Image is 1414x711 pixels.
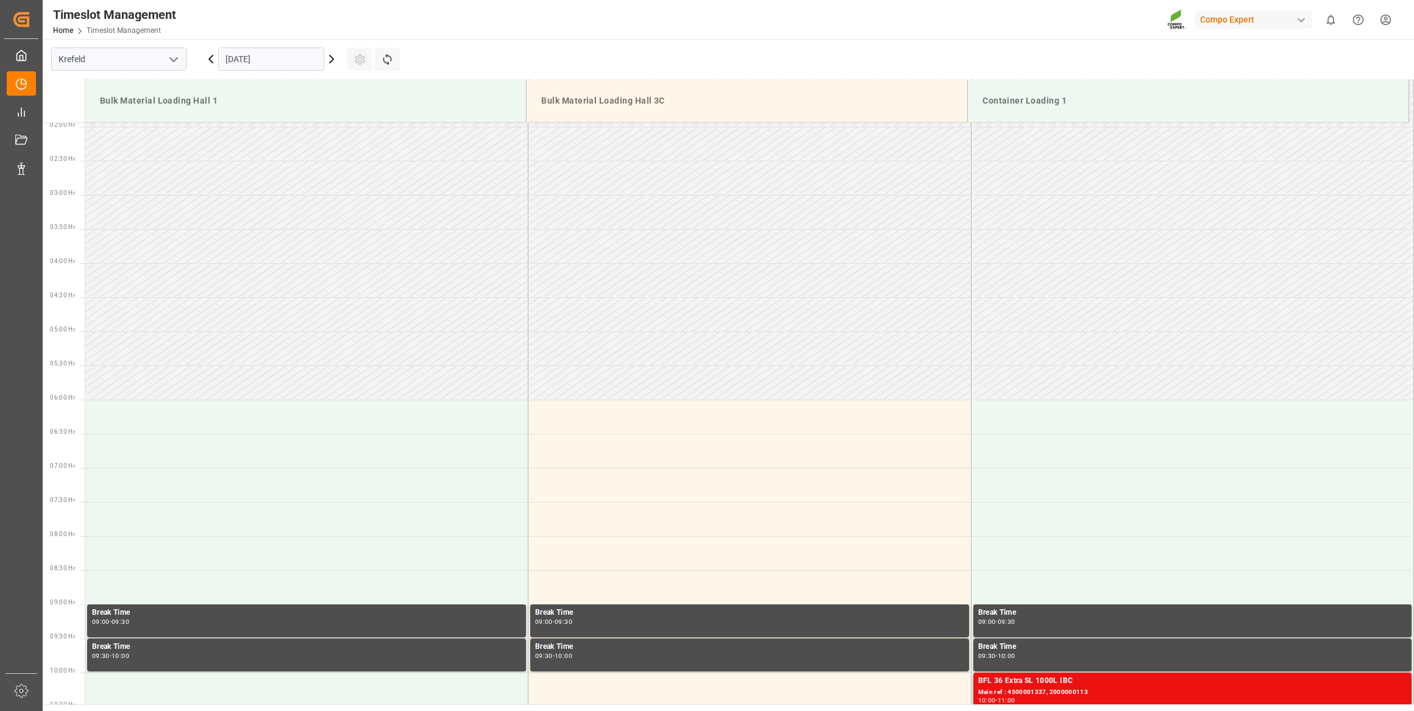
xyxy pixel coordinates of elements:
[51,48,187,71] input: Type to search/select
[50,633,75,640] span: 09:30 Hr
[1345,6,1372,34] button: Help Center
[978,607,1407,619] div: Break Time
[95,90,516,112] div: Bulk Material Loading Hall 1
[535,653,553,659] div: 09:30
[995,698,997,703] div: -
[998,653,1015,659] div: 10:00
[110,619,112,624] div: -
[50,701,75,708] span: 10:30 Hr
[50,667,75,674] span: 10:00 Hr
[50,121,75,128] span: 02:00 Hr
[50,224,75,230] span: 03:30 Hr
[50,428,75,435] span: 06:30 Hr
[92,607,521,619] div: Break Time
[50,565,75,571] span: 08:30 Hr
[50,360,75,367] span: 05:30 Hr
[50,599,75,606] span: 09:00 Hr
[92,653,110,659] div: 09:30
[978,641,1407,653] div: Break Time
[218,48,324,71] input: DD.MM.YYYY
[535,641,964,653] div: Break Time
[555,653,572,659] div: 10:00
[998,619,1015,624] div: 09:30
[50,394,75,401] span: 06:00 Hr
[978,619,996,624] div: 09:00
[50,258,75,264] span: 04:00 Hr
[1195,11,1312,29] div: Compo Expert
[50,462,75,469] span: 07:00 Hr
[555,619,572,624] div: 09:30
[1167,9,1187,30] img: Screenshot%202023-09-29%20at%2010.02.21.png_1712312052.png
[978,698,996,703] div: 10:00
[535,619,553,624] div: 09:00
[535,607,964,619] div: Break Time
[50,326,75,333] span: 05:00 Hr
[50,292,75,299] span: 04:30 Hr
[536,90,957,112] div: Bulk Material Loading Hall 3C
[53,26,73,35] a: Home
[110,653,112,659] div: -
[50,497,75,503] span: 07:30 Hr
[50,531,75,537] span: 08:00 Hr
[53,5,176,24] div: Timeslot Management
[164,50,182,69] button: open menu
[553,619,555,624] div: -
[1317,6,1345,34] button: show 0 new notifications
[92,641,521,653] div: Break Time
[553,653,555,659] div: -
[92,619,110,624] div: 09:00
[978,653,996,659] div: 09:30
[50,155,75,162] span: 02:30 Hr
[112,653,129,659] div: 10:00
[978,687,1407,698] div: Main ref : 4500001337, 2000000113
[995,619,997,624] div: -
[978,90,1399,112] div: Container Loading 1
[50,189,75,196] span: 03:00 Hr
[995,653,997,659] div: -
[112,619,129,624] div: 09:30
[998,698,1015,703] div: 11:00
[1195,8,1317,31] button: Compo Expert
[978,675,1407,687] div: BFL 36 Extra SL 1000L IBC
